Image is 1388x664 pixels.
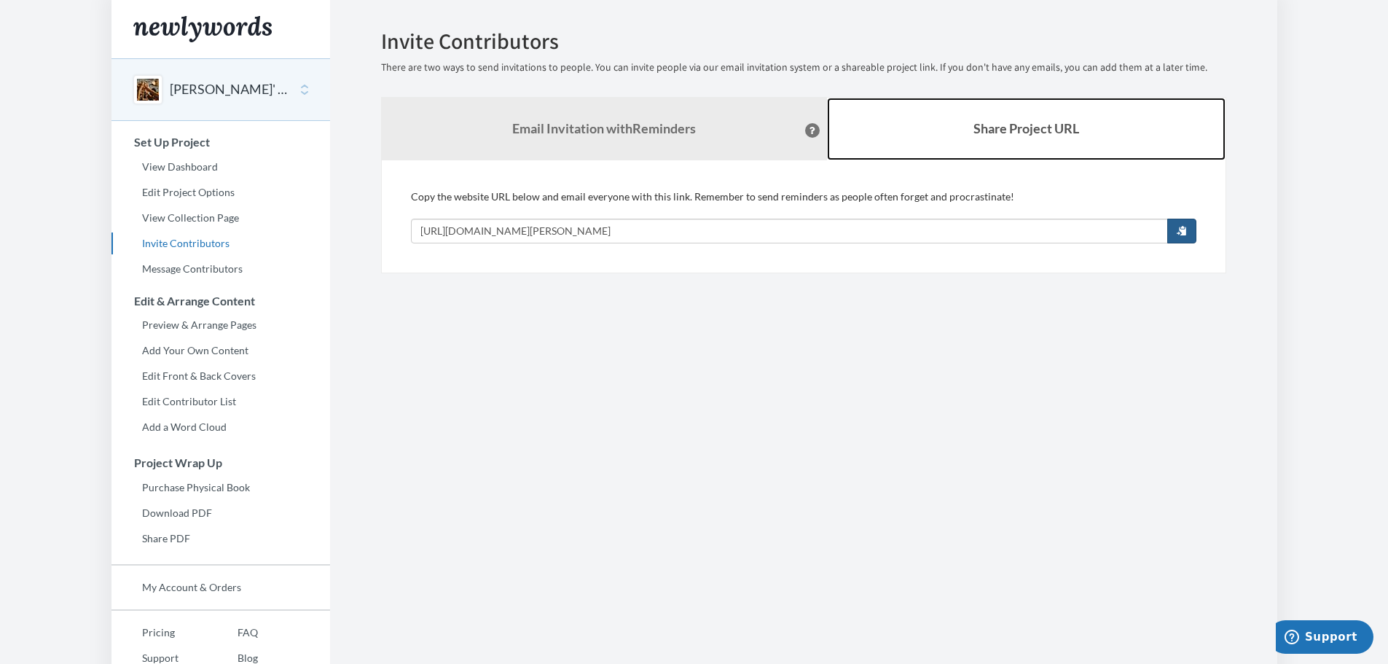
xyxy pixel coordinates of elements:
[111,156,330,178] a: View Dashboard
[112,136,330,149] h3: Set Up Project
[111,365,330,387] a: Edit Front & Back Covers
[381,29,1226,53] h2: Invite Contributors
[411,190,1196,243] div: Copy the website URL below and email everyone with this link. Remember to send reminders as peopl...
[111,391,330,413] a: Edit Contributor List
[111,577,330,598] a: My Account & Orders
[133,16,272,42] img: Newlywords logo
[112,456,330,469] h3: Project Wrap Up
[111,416,330,438] a: Add a Word Cloud
[111,314,330,336] a: Preview & Arrange Pages
[111,340,330,362] a: Add Your Own Content
[111,622,207,644] a: Pricing
[111,477,330,499] a: Purchase Physical Book
[381,60,1226,75] p: There are two ways to send invitations to people. You can invite people via our email invitation ...
[112,294,330,308] h3: Edit & Arrange Content
[111,207,330,229] a: View Collection Page
[111,181,330,203] a: Edit Project Options
[973,120,1079,136] b: Share Project URL
[170,80,288,99] button: [PERSON_NAME]' Retirement
[207,622,258,644] a: FAQ
[1276,620,1373,657] iframe: Opens a widget where you can chat to one of our agents
[111,502,330,524] a: Download PDF
[111,233,330,254] a: Invite Contributors
[111,528,330,550] a: Share PDF
[512,120,696,136] strong: Email Invitation with Reminders
[111,258,330,280] a: Message Contributors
